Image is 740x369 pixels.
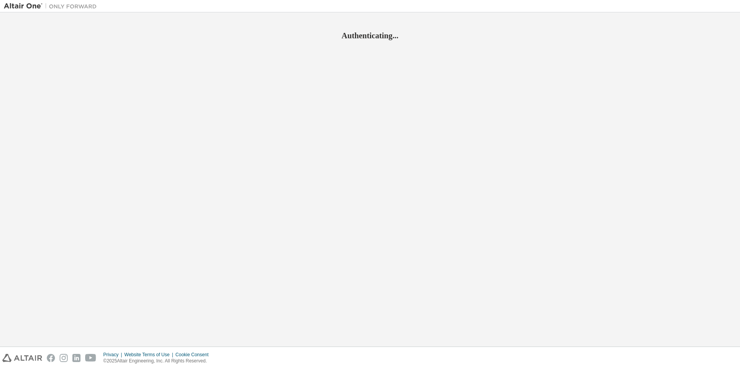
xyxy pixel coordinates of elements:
[85,354,96,362] img: youtube.svg
[103,358,213,364] p: © 2025 Altair Engineering, Inc. All Rights Reserved.
[4,31,736,41] h2: Authenticating...
[4,2,101,10] img: Altair One
[124,352,175,358] div: Website Terms of Use
[2,354,42,362] img: altair_logo.svg
[60,354,68,362] img: instagram.svg
[47,354,55,362] img: facebook.svg
[72,354,81,362] img: linkedin.svg
[103,352,124,358] div: Privacy
[175,352,213,358] div: Cookie Consent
